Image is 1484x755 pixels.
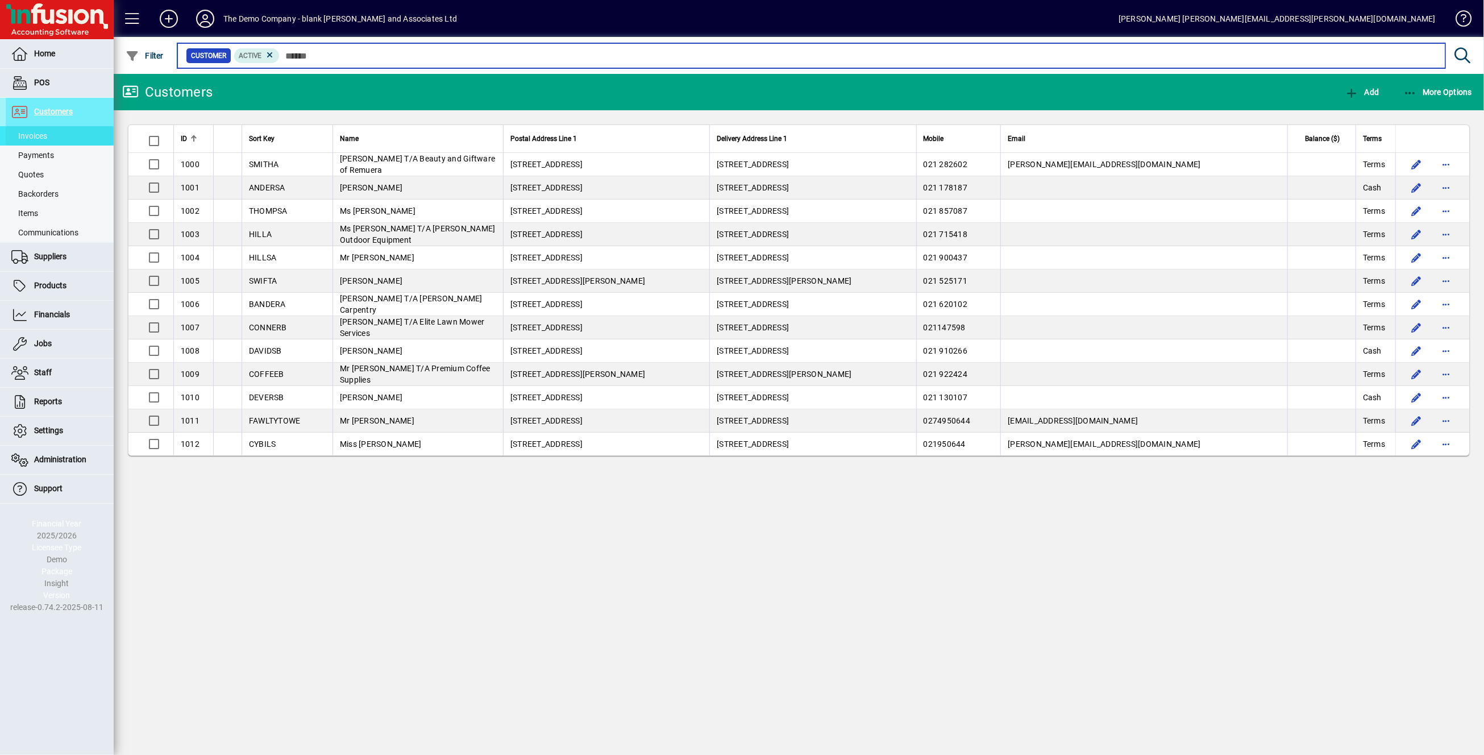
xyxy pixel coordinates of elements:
div: Email [1008,132,1281,145]
span: [STREET_ADDRESS] [717,346,789,355]
span: 1004 [181,253,199,262]
a: Financials [6,301,114,329]
a: Settings [6,417,114,445]
span: [PERSON_NAME] [340,183,402,192]
span: Terms [1363,298,1385,310]
span: 021 715418 [924,230,968,239]
span: 021 922424 [924,370,968,379]
span: ANDERSA [249,183,285,192]
span: Cash [1363,345,1382,356]
span: 021 282602 [924,160,968,169]
span: [PERSON_NAME][EMAIL_ADDRESS][DOMAIN_NAME] [1008,160,1200,169]
span: [STREET_ADDRESS] [510,323,583,332]
span: Settings [34,426,63,435]
span: Financial Year [32,519,82,528]
span: Ms [PERSON_NAME] [340,206,415,215]
span: 021 857087 [924,206,968,215]
span: Terms [1363,229,1385,240]
span: [STREET_ADDRESS] [717,253,789,262]
span: 1002 [181,206,199,215]
span: [PERSON_NAME] [340,393,402,402]
button: More options [1437,155,1455,173]
span: Licensee Type [32,543,82,552]
button: More options [1437,435,1455,453]
span: 1007 [181,323,199,332]
span: FAWLTYTOWE [249,416,301,425]
span: Miss [PERSON_NAME] [340,439,422,449]
span: Delivery Address Line 1 [717,132,787,145]
span: [STREET_ADDRESS][PERSON_NAME] [717,276,851,285]
span: [STREET_ADDRESS] [510,206,583,215]
button: Edit [1407,388,1425,406]
span: 021 130107 [924,393,968,402]
button: More options [1437,365,1455,383]
span: POS [34,78,49,87]
span: [STREET_ADDRESS] [717,416,789,425]
span: Version [44,591,70,600]
span: Mr [PERSON_NAME] [340,416,414,425]
span: Mobile [924,132,944,145]
span: Invoices [11,131,47,140]
button: Edit [1407,202,1425,220]
span: [STREET_ADDRESS] [510,300,583,309]
span: Name [340,132,359,145]
button: More options [1437,179,1455,197]
span: 1000 [181,160,199,169]
button: Edit [1407,435,1425,453]
span: CONNERB [249,323,287,332]
span: [STREET_ADDRESS] [717,160,789,169]
span: THOMPSA [249,206,288,215]
button: More options [1437,202,1455,220]
span: [STREET_ADDRESS] [510,416,583,425]
span: [PERSON_NAME] T/A Elite Lawn Mower Services [340,317,485,338]
span: [PERSON_NAME] [340,276,402,285]
button: Edit [1407,225,1425,243]
a: Jobs [6,330,114,358]
a: Invoices [6,126,114,146]
span: Financials [34,310,70,319]
span: Customers [34,107,73,116]
button: More options [1437,225,1455,243]
a: Communications [6,223,114,242]
span: Quotes [11,170,44,179]
button: More options [1437,318,1455,337]
button: More options [1437,272,1455,290]
span: HILLA [249,230,272,239]
span: COFFEEB [249,370,284,379]
div: Customers [122,83,213,101]
button: Profile [187,9,223,29]
button: Edit [1407,365,1425,383]
button: More Options [1400,82,1475,102]
button: Edit [1407,248,1425,267]
button: More options [1437,295,1455,313]
span: [STREET_ADDRESS] [510,393,583,402]
span: Backorders [11,189,59,198]
button: Edit [1407,179,1425,197]
span: CYBILS [249,439,276,449]
span: Items [11,209,38,218]
button: Add [151,9,187,29]
span: 021 178187 [924,183,968,192]
span: Support [34,484,63,493]
span: 021 620102 [924,300,968,309]
span: [STREET_ADDRESS] [510,346,583,355]
span: Terms [1363,275,1385,287]
a: Support [6,475,114,503]
span: 021 525171 [924,276,968,285]
span: ID [181,132,187,145]
span: Terms [1363,322,1385,333]
a: Suppliers [6,243,114,271]
span: [STREET_ADDRESS][PERSON_NAME] [510,370,645,379]
span: [STREET_ADDRESS] [717,439,789,449]
span: [STREET_ADDRESS] [717,230,789,239]
span: [STREET_ADDRESS][PERSON_NAME] [717,370,851,379]
span: Ms [PERSON_NAME] T/A [PERSON_NAME] Outdoor Equipment [340,224,496,244]
span: 021147598 [924,323,966,332]
span: Home [34,49,55,58]
span: Cash [1363,182,1382,193]
span: Cash [1363,392,1382,403]
span: Sort Key [249,132,275,145]
span: 1006 [181,300,199,309]
span: 021950644 [924,439,966,449]
a: Backorders [6,184,114,204]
